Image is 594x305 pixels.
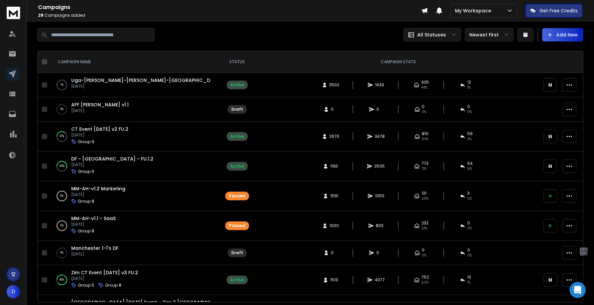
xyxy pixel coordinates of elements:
p: 0 % [60,249,64,256]
button: Newest First [465,28,513,41]
p: Group 9 [78,139,94,144]
span: 0 % [467,226,472,231]
div: Active [230,134,244,139]
th: CAMPAIGN NAME [50,51,217,73]
span: 0 [331,250,338,256]
span: 0% [422,253,427,258]
span: 1 % [467,280,471,285]
span: 3502 [329,82,339,88]
td: 90%Zim CT Event [DATE] v3 FU.2[DATE]Group 5Group 8 [50,265,217,295]
h1: Campaigns [38,3,421,11]
p: [DATE] [71,276,138,281]
div: Active [230,277,244,283]
p: 0 % [60,193,64,199]
div: Active [230,164,244,169]
a: AFF [PERSON_NAME] v1.1 [71,101,129,108]
span: 0 [467,104,470,109]
td: 55%DF - [GEOGRAPHIC_DATA] - FU.1.2[DATE]Group 6 [50,151,217,181]
span: 1591 [330,193,338,199]
span: 752 [422,275,429,280]
span: 2676 [329,134,339,139]
span: 71 % [422,166,427,172]
span: 0 [422,104,425,109]
span: 44 % [421,85,428,90]
span: 0 [467,220,470,226]
span: 0 [376,107,383,112]
p: Group 6 [78,169,94,174]
span: 12 [467,80,471,85]
span: 52 % [422,280,429,285]
p: All Statuses [417,31,446,38]
a: MM-AH-v1.2 Marketing [71,185,125,192]
span: 59 [467,131,473,136]
p: 0 % [60,106,64,113]
button: Get Free Credits [525,4,582,17]
span: 28 [38,12,43,18]
p: Group 8 [78,199,94,204]
span: 0% [467,109,472,115]
p: 90 % [60,277,64,283]
span: 803 [376,223,383,228]
p: [DATE] [71,222,116,227]
p: [DATE] [71,108,129,113]
span: 3 [467,191,470,196]
td: 1%Uga-[PERSON_NAME]-[PERSON_NAME]-[GEOGRAPHIC_DATA][DATE] [50,73,217,97]
p: 55 % [59,163,65,170]
span: 0% [422,109,427,115]
span: 1050 [375,193,384,199]
p: [DATE] [71,132,128,138]
a: Manchester 1-1's DF [71,245,118,251]
span: 4077 [375,277,385,283]
a: CT Event [DATE] v2 FU.2 [71,126,128,132]
a: Uga-[PERSON_NAME]-[PERSON_NAME]-[GEOGRAPHIC_DATA] [71,77,222,84]
button: D [7,285,20,298]
div: Paused [229,223,245,228]
span: 232 [422,220,429,226]
a: DF - [GEOGRAPHIC_DATA] - FU.1.2 [71,156,153,162]
span: 51 % [422,226,427,231]
div: Draft [231,107,243,112]
p: 37 % [60,133,64,140]
p: 5 % [60,222,64,229]
p: Group 5 [78,283,94,288]
p: Group 8 [78,228,94,234]
p: 1 % [61,82,64,88]
p: My Workspace [455,7,494,14]
img: logo [7,7,20,19]
span: 2505 [374,164,385,169]
p: [DATE] [71,192,125,197]
p: [DATE] [71,251,118,257]
th: CAMPAIGN STATS [257,51,540,73]
span: 4 % [467,136,472,142]
td: 5%MM-AH-v1.1 - SaaS[DATE]Group 8 [50,211,217,241]
span: 0% [467,253,472,258]
p: [DATE] [71,162,153,168]
div: Active [230,82,244,88]
span: 1513 [330,277,338,283]
span: 1000 [330,223,339,228]
span: 0 % [467,196,472,201]
p: [DATE] [71,84,210,89]
span: 131 [422,191,427,196]
span: 13 [467,275,471,280]
td: 0%MM-AH-v1.2 Marketing[DATE]Group 8 [50,181,217,211]
p: Get Free Credits [540,7,578,14]
button: Add New [542,28,583,41]
td: 37%CT Event [DATE] v2 FU.2[DATE]Group 9 [50,122,217,151]
p: Group 8 [105,283,121,288]
a: Zim CT Event [DATE] v3 FU.2 [71,269,138,276]
div: Open Intercom Messenger [570,282,586,298]
span: 3478 [375,134,385,139]
th: STATUS [217,51,257,73]
span: 1643 [375,82,384,88]
span: 54 [467,161,473,166]
a: MM-AH-v1.1 - SaaS [71,215,116,222]
td: 0%Manchester 1-1's DF[DATE] [50,241,217,265]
